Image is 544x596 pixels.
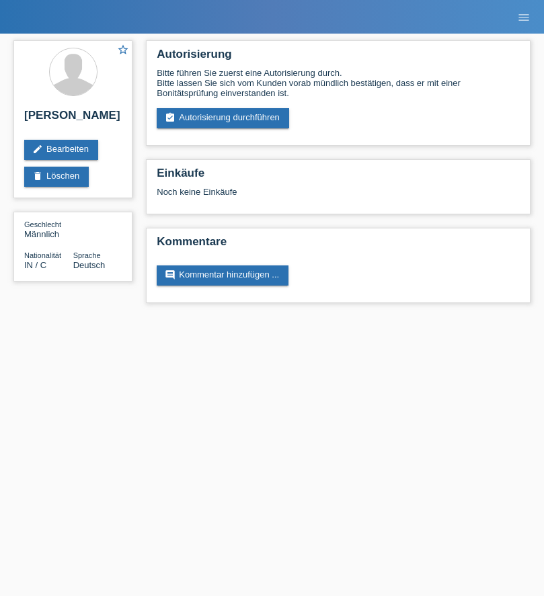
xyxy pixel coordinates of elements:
i: star_border [117,44,129,56]
h2: Einkäufe [157,167,520,187]
a: commentKommentar hinzufügen ... [157,265,288,286]
i: edit [32,144,43,155]
a: star_border [117,44,129,58]
div: Noch keine Einkäufe [157,187,520,207]
div: Männlich [24,219,73,239]
h2: Kommentare [157,235,520,255]
h2: Autorisierung [157,48,520,68]
a: assignment_turned_inAutorisierung durchführen [157,108,289,128]
i: comment [165,269,176,280]
i: assignment_turned_in [165,112,176,123]
a: menu [510,13,537,21]
h2: [PERSON_NAME] [24,109,122,129]
span: Sprache [73,251,101,259]
span: Nationalität [24,251,61,259]
span: Geschlecht [24,220,61,228]
span: Indien / C / 30.06.2021 [24,260,46,270]
i: menu [517,11,531,24]
span: Deutsch [73,260,106,270]
a: editBearbeiten [24,140,98,160]
a: deleteLöschen [24,167,89,187]
i: delete [32,171,43,181]
div: Bitte führen Sie zuerst eine Autorisierung durch. Bitte lassen Sie sich vom Kunden vorab mündlich... [157,68,520,98]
